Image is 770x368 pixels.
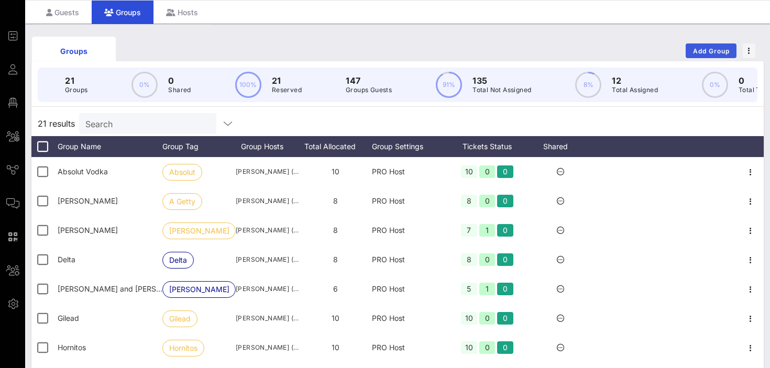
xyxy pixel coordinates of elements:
[372,186,445,216] div: PRO Host
[479,312,496,325] div: 0
[333,226,338,235] span: 8
[236,166,299,177] span: [PERSON_NAME] ([EMAIL_ADDRESS][DOMAIN_NAME])
[372,333,445,362] div: PRO Host
[169,282,229,297] span: [PERSON_NAME] [PERSON_NAME]
[58,196,118,205] span: Ari Getty
[461,224,477,237] div: 7
[236,313,299,324] span: [PERSON_NAME] ([EMAIL_ADDRESS][DOMAIN_NAME])
[168,74,191,87] p: 0
[497,312,513,325] div: 0
[332,314,339,322] span: 10
[169,252,187,268] span: Delta
[169,340,197,356] span: Hornitos
[612,74,658,87] p: 12
[479,283,496,295] div: 1
[332,343,339,352] span: 10
[372,245,445,274] div: PRO Host
[372,216,445,245] div: PRO Host
[461,195,477,207] div: 8
[461,165,477,178] div: 10
[445,136,529,157] div: Tickets Status
[272,85,302,95] p: Reserved
[461,312,477,325] div: 10
[497,165,513,178] div: 0
[236,254,299,265] span: [PERSON_NAME] ([EMAIL_ADDRESS][DOMAIN_NAME])
[372,136,445,157] div: Group Settings
[692,47,730,55] span: Add Group
[34,1,92,24] div: Guests
[472,85,531,95] p: Total Not Assigned
[58,314,79,322] span: Gilead
[58,167,108,176] span: Absolut Vodka
[92,1,153,24] div: Groups
[236,136,299,157] div: Group Hosts
[58,226,118,235] span: David Hornik
[497,253,513,266] div: 0
[236,225,299,236] span: [PERSON_NAME] ([PERSON_NAME][EMAIL_ADDRESS][DOMAIN_NAME])
[153,1,211,24] div: Hosts
[236,196,299,206] span: [PERSON_NAME] ([EMAIL_ADDRESS][DOMAIN_NAME])
[40,46,108,57] div: Groups
[479,165,496,178] div: 0
[472,74,531,87] p: 135
[168,85,191,95] p: Shared
[38,117,75,130] span: 21 results
[461,253,477,266] div: 8
[479,195,496,207] div: 0
[169,164,195,180] span: Absolut
[333,255,338,264] span: 8
[497,195,513,207] div: 0
[479,224,496,237] div: 1
[372,304,445,333] div: PRO Host
[65,74,87,87] p: 21
[497,341,513,354] div: 0
[686,43,736,58] button: Add Group
[479,253,496,266] div: 0
[236,342,299,353] span: [PERSON_NAME] ([PERSON_NAME][EMAIL_ADDRESS][DOMAIN_NAME])
[372,157,445,186] div: PRO Host
[58,284,195,293] span: Don Bacigalupi and Dan Feder
[461,341,477,354] div: 10
[333,284,338,293] span: 6
[332,167,339,176] span: 10
[58,136,162,157] div: Group Name
[272,74,302,87] p: 21
[299,136,372,157] div: Total Allocated
[58,343,86,352] span: Hornitos
[236,284,299,294] span: [PERSON_NAME] ([EMAIL_ADDRESS][DOMAIN_NAME])
[162,136,236,157] div: Group Tag
[65,85,87,95] p: Groups
[612,85,658,95] p: Total Assigned
[497,283,513,295] div: 0
[372,274,445,304] div: PRO Host
[346,85,392,95] p: Groups Guests
[461,283,477,295] div: 5
[346,74,392,87] p: 147
[169,223,229,239] span: [PERSON_NAME]
[58,255,75,264] span: Delta
[169,194,195,209] span: A Getty
[529,136,592,157] div: Shared
[479,341,496,354] div: 0
[333,196,338,205] span: 8
[497,224,513,237] div: 0
[169,311,191,327] span: Gilead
